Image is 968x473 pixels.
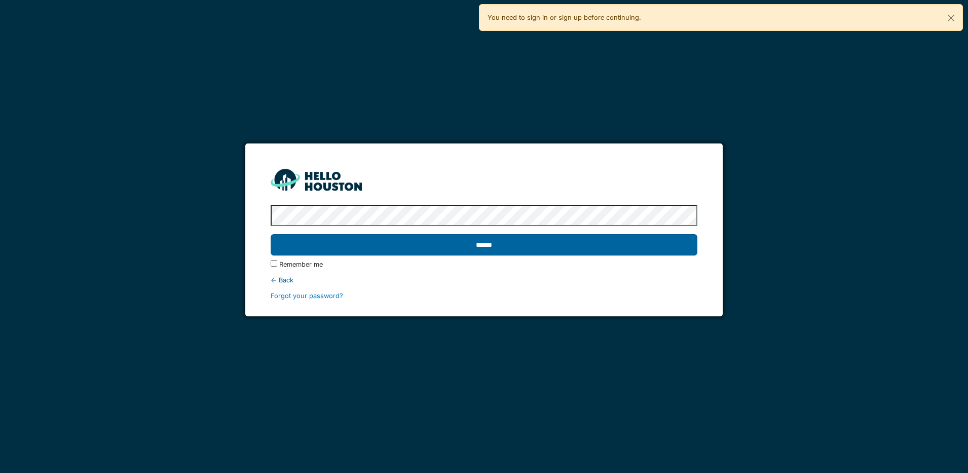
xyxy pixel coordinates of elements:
div: You need to sign in or sign up before continuing. [479,4,963,31]
button: Close [940,5,962,31]
img: HH_line-BYnF2_Hg.png [271,169,362,191]
a: Forgot your password? [271,292,343,300]
label: Remember me [279,260,323,269]
div: ← Back [271,275,697,285]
